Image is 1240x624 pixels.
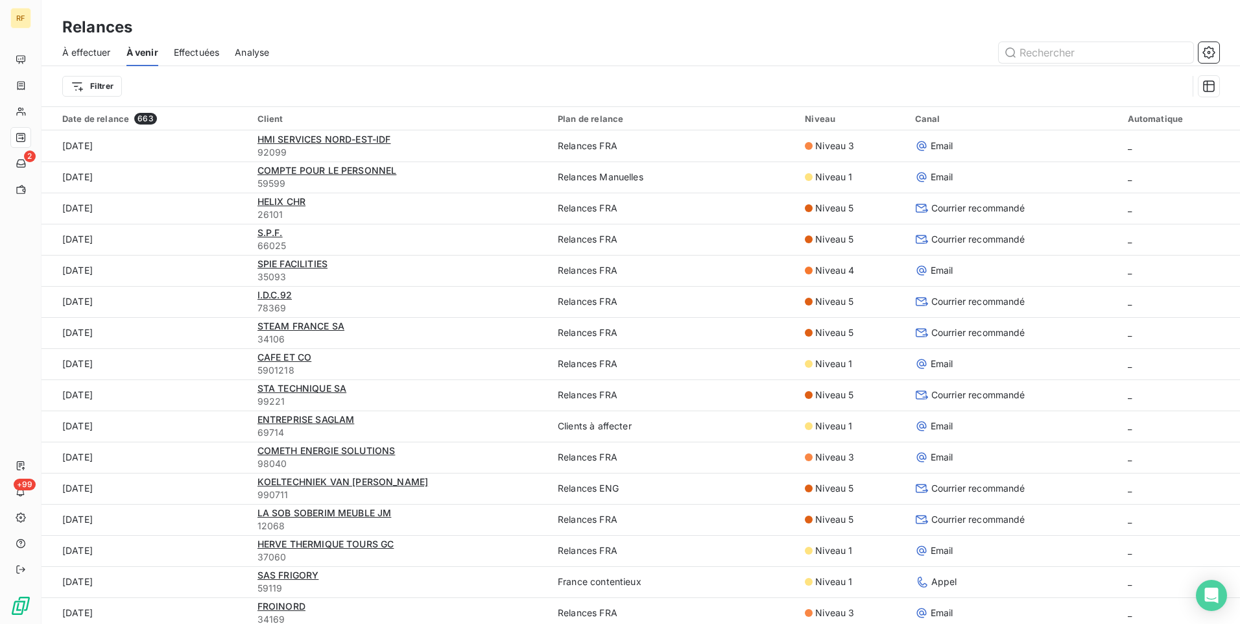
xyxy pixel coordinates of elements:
img: Logo LeanPay [10,595,31,616]
div: Date de relance [62,113,242,125]
td: Relances FRA [550,193,797,224]
div: Plan de relance [558,114,789,124]
td: [DATE] [42,130,250,162]
span: _ [1128,296,1132,307]
span: Niveau 4 [815,264,854,277]
span: Courrier recommandé [931,389,1025,402]
td: Relances FRA [550,379,797,411]
span: 34106 [257,333,542,346]
div: Open Intercom Messenger [1196,580,1227,611]
td: Relances FRA [550,255,797,286]
span: _ [1128,265,1132,276]
span: Courrier recommandé [931,513,1025,526]
span: 663 [134,113,156,125]
td: Relances Manuelles [550,162,797,193]
td: Relances FRA [550,442,797,473]
span: 78369 [257,302,542,315]
td: [DATE] [42,473,250,504]
span: Courrier recommandé [931,482,1025,495]
span: COMPTE POUR LE PERSONNEL [257,165,397,176]
span: Niveau 5 [815,295,853,308]
span: Email [931,451,953,464]
span: FROINORD [257,601,305,612]
span: SAS FRIGORY [257,570,319,581]
span: HERVE THERMIQUE TOURS GC [257,538,394,549]
span: Email [931,139,953,152]
span: 5901218 [257,364,542,377]
td: [DATE] [42,442,250,473]
span: _ [1128,451,1132,462]
span: Client [257,114,283,124]
span: Niveau 1 [815,544,852,557]
h3: Relances [62,16,132,39]
span: HELIX CHR [257,196,305,207]
span: À effectuer [62,46,111,59]
div: RF [10,8,31,29]
span: Email [931,264,953,277]
span: Niveau 1 [815,171,852,184]
span: ENTREPRISE SAGLAM [257,414,355,425]
td: [DATE] [42,504,250,535]
td: Relances FRA [550,317,797,348]
td: Clients à affecter [550,411,797,442]
span: Niveau 3 [815,451,854,464]
span: Courrier recommandé [931,233,1025,246]
span: Niveau 3 [815,606,854,619]
span: Niveau 5 [815,202,853,215]
span: Analyse [235,46,269,59]
td: [DATE] [42,286,250,317]
span: Courrier recommandé [931,295,1025,308]
span: _ [1128,483,1132,494]
span: _ [1128,358,1132,369]
span: 37060 [257,551,542,564]
span: STEAM FRANCE SA [257,320,344,331]
td: [DATE] [42,193,250,224]
span: Niveau 5 [815,326,853,339]
span: À venir [126,46,158,59]
td: France contentieux [550,566,797,597]
td: [DATE] [42,255,250,286]
span: 2 [24,150,36,162]
span: KOELTECHNIEK VAN [PERSON_NAME] [257,476,429,487]
td: [DATE] [42,535,250,566]
span: _ [1128,202,1132,213]
td: Relances FRA [550,224,797,255]
div: Niveau [805,114,899,124]
span: _ [1128,514,1132,525]
span: _ [1128,234,1132,245]
td: [DATE] [42,162,250,193]
span: 990711 [257,488,542,501]
span: 98040 [257,457,542,470]
span: _ [1128,576,1132,587]
td: [DATE] [42,411,250,442]
span: _ [1128,545,1132,556]
span: I.D.C.92 [257,289,292,300]
span: 12068 [257,520,542,533]
button: Filtrer [62,76,122,97]
span: 66025 [257,239,542,252]
span: Email [931,171,953,184]
span: Niveau 1 [815,420,852,433]
span: _ [1128,327,1132,338]
span: Niveau 5 [815,482,853,495]
span: _ [1128,389,1132,400]
td: Relances FRA [550,504,797,535]
span: Effectuées [174,46,220,59]
td: [DATE] [42,224,250,255]
td: Relances FRA [550,286,797,317]
div: Canal [915,114,1112,124]
div: Automatique [1128,114,1232,124]
span: 59599 [257,177,542,190]
span: 26101 [257,208,542,221]
span: Email [931,544,953,557]
span: CAFE ET CO [257,352,312,363]
span: Niveau 5 [815,389,853,402]
td: [DATE] [42,566,250,597]
td: Relances ENG [550,473,797,504]
td: [DATE] [42,317,250,348]
span: Niveau 5 [815,233,853,246]
span: Courrier recommandé [931,326,1025,339]
span: Niveau 5 [815,513,853,526]
span: 35093 [257,270,542,283]
td: Relances FRA [550,535,797,566]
